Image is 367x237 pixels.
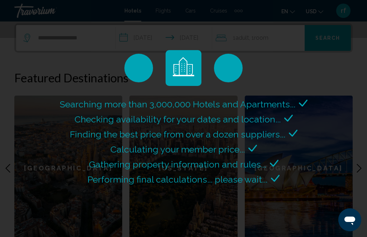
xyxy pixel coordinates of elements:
span: Searching more than 3,000,000 Hotels and Apartments... [60,99,295,110]
span: Checking availability for your dates and location... [75,114,281,125]
span: Performing final calculations... please wait... [87,174,267,185]
span: Calculating your member price... [110,144,245,155]
span: Gathering property information and rules... [89,159,266,170]
iframe: Button to launch messaging window [338,208,361,231]
span: Finding the best price from over a dozen suppliers... [70,129,285,140]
